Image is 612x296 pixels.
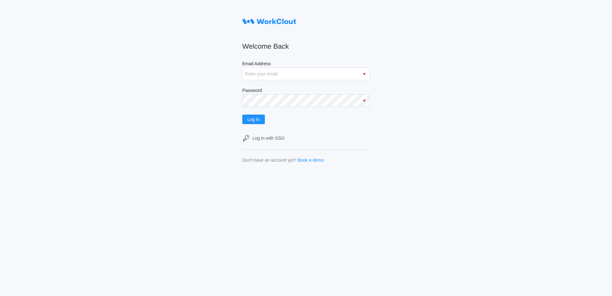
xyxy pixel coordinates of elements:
[297,158,324,163] a: Book a demo
[252,136,284,141] div: Log in with SSO
[242,88,370,94] label: Password
[242,158,296,163] div: Don't have an account yet?
[247,117,260,122] span: Log In
[242,42,370,51] h2: Welcome Back
[242,61,370,67] label: Email Address
[242,67,370,80] input: Enter your email
[242,134,370,142] a: Log in with SSO
[242,115,265,124] button: Log In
